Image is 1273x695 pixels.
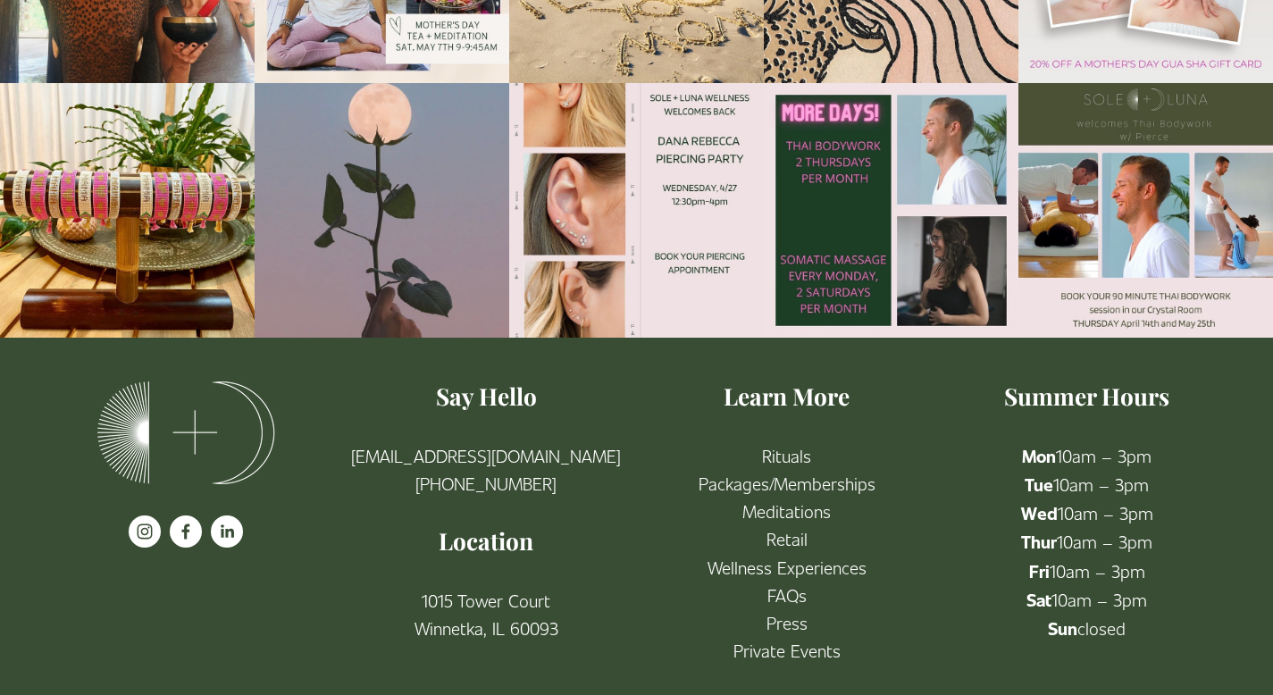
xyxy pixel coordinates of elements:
a: Press [766,608,808,636]
strong: Sat [1026,588,1051,611]
h4: Location [351,525,621,557]
a: Private Events [733,636,841,664]
img: Loud + Clear! We are excited to team up and offer more days for our newest specialists!&nbsp;&nbs... [764,83,1018,338]
img: Still swooning over our DRD ear stacks! Back by request, we welcome @danarebecca for a piercing p... [509,83,764,338]
h4: Summer Hours [952,381,1222,413]
a: [PHONE_NUMBER] [415,469,557,497]
img: &ldquo;Invite your fear into consciousness and smile through it; every time you smile through you... [255,53,509,368]
p: R [652,441,922,664]
a: Rituals [762,441,811,469]
h4: Learn More [652,381,922,413]
h4: Say Hello [351,381,621,413]
a: FAQs [767,581,807,608]
strong: Sun [1048,616,1077,640]
strong: Tue [1025,473,1053,496]
a: facebook-unauth [170,515,202,548]
a: Wellness Experiences [708,553,867,581]
p: 10am – 3pm 10am – 3pm 10am – 3pm 10am – 3pm 10am – 3pm 10am – 3pm closed [952,441,1222,642]
a: LinkedIn [211,515,243,548]
a: Meditations [742,497,831,524]
a: Packages/Memberships [699,469,875,497]
a: instagram-unauth [129,515,161,548]
strong: Mon [1022,444,1056,467]
a: [EMAIL_ADDRESS][DOMAIN_NAME] [351,441,621,469]
strong: Wed [1021,501,1058,524]
strong: Fri [1029,559,1050,582]
img: S+L is over the 🌙 to welcome Pierce Doerr! Pierce brings Thai Bodywork to SLW! 90 minute sessions... [1018,83,1273,338]
a: etail [776,524,808,552]
a: 1015 Tower CourtWinnetka, IL 60093 [415,586,558,641]
strong: Thur [1021,530,1057,553]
